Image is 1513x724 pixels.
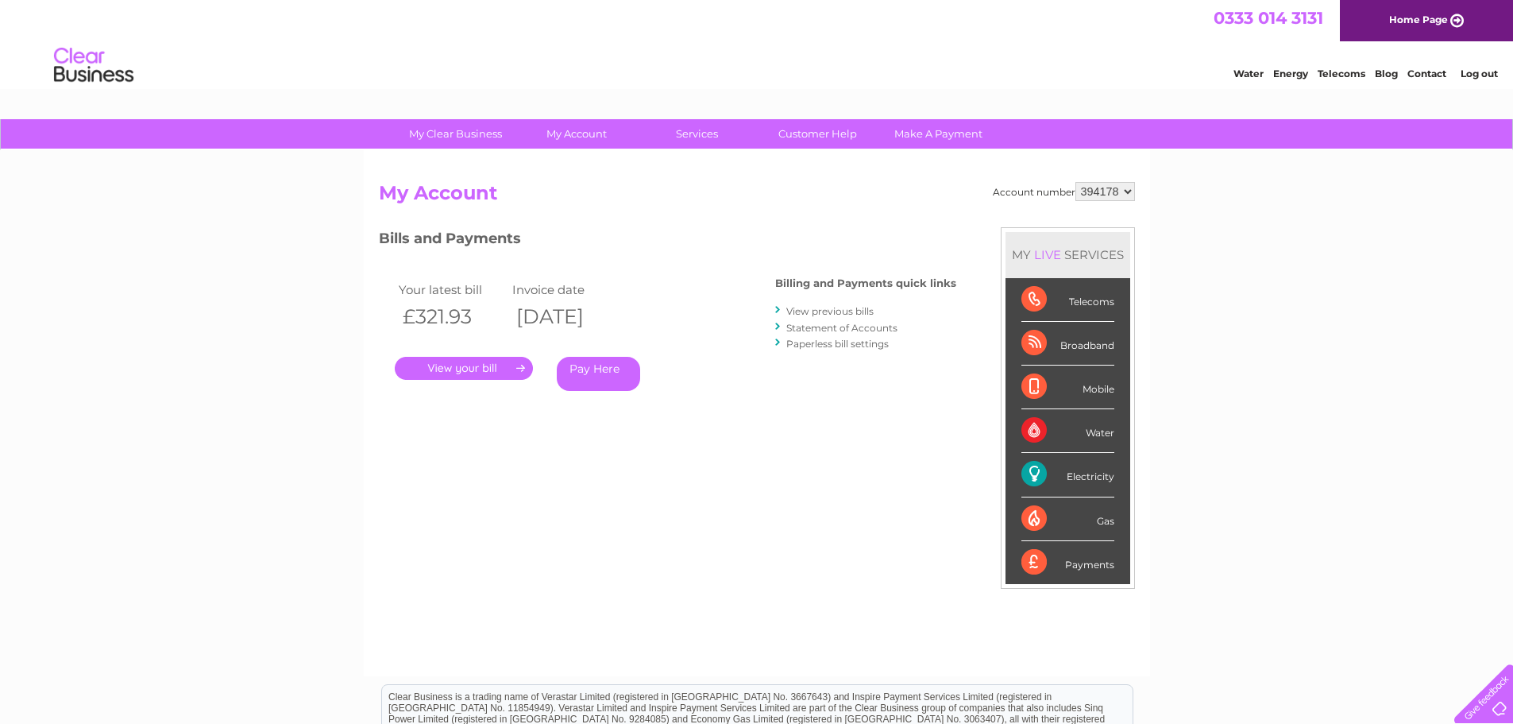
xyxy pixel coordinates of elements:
[1021,409,1114,453] div: Water
[53,41,134,90] img: logo.png
[1021,322,1114,366] div: Broadband
[775,277,956,289] h4: Billing and Payments quick links
[557,357,640,391] a: Pay Here
[631,119,762,149] a: Services
[1214,8,1323,28] a: 0333 014 3131
[1273,68,1308,79] a: Energy
[1407,68,1446,79] a: Contact
[508,300,623,333] th: [DATE]
[786,338,889,350] a: Paperless bill settings
[1318,68,1365,79] a: Telecoms
[1031,247,1064,262] div: LIVE
[511,119,642,149] a: My Account
[1461,68,1498,79] a: Log out
[1233,68,1264,79] a: Water
[395,357,533,380] a: .
[395,300,509,333] th: £321.93
[752,119,883,149] a: Customer Help
[1021,453,1114,497] div: Electricity
[1005,232,1130,277] div: MY SERVICES
[993,182,1135,201] div: Account number
[1021,278,1114,322] div: Telecoms
[395,279,509,300] td: Your latest bill
[1375,68,1398,79] a: Blog
[786,305,874,317] a: View previous bills
[382,9,1133,77] div: Clear Business is a trading name of Verastar Limited (registered in [GEOGRAPHIC_DATA] No. 3667643...
[390,119,521,149] a: My Clear Business
[1021,541,1114,584] div: Payments
[786,322,897,334] a: Statement of Accounts
[1021,498,1114,541] div: Gas
[873,119,1004,149] a: Make A Payment
[379,227,956,255] h3: Bills and Payments
[379,182,1135,212] h2: My Account
[1021,366,1114,409] div: Mobile
[508,279,623,300] td: Invoice date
